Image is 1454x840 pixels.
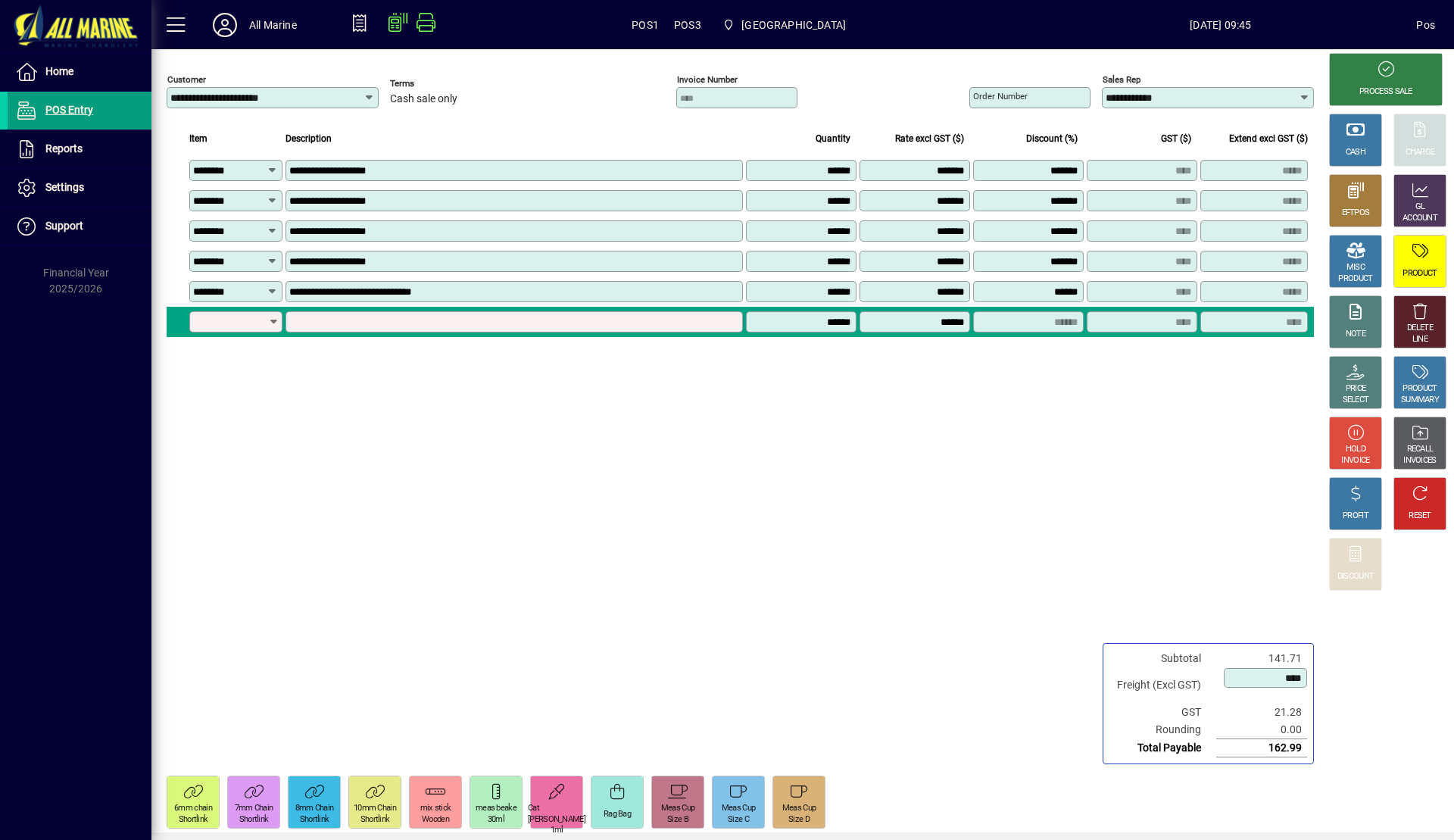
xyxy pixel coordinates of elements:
div: 10mm Chain [354,803,396,814]
td: 0.00 [1216,721,1307,739]
div: NOTE [1346,329,1365,340]
td: Total Payable [1109,739,1216,757]
div: GL [1415,201,1425,213]
td: 21.28 [1216,704,1307,721]
div: INVOICE [1341,455,1369,467]
mat-label: Order number [973,91,1028,101]
div: PRODUCT [1403,383,1437,395]
div: Size C [728,814,749,826]
div: Shortlink [179,814,208,826]
div: SUMMARY [1401,395,1439,406]
div: Pos [1416,13,1435,37]
div: mix stick [420,803,451,814]
span: POS1 [632,13,659,37]
span: Extend excl GST ($) [1229,130,1308,147]
div: Rag Bag [604,809,631,820]
div: CASH [1346,147,1365,158]
div: PRICE [1346,383,1366,395]
div: 30ml [488,814,504,826]
td: 141.71 [1216,650,1307,667]
div: Shortlink [239,814,269,826]
div: LINE [1412,334,1427,345]
span: Rate excl GST ($) [895,130,964,147]
div: 1ml [551,825,563,836]
span: Reports [45,142,83,155]
div: MISC [1346,262,1365,273]
div: PROFIT [1343,511,1368,522]
div: Wooden [422,814,449,826]
span: [GEOGRAPHIC_DATA] [741,13,846,37]
a: Support [8,208,151,245]
div: All Marine [249,13,297,37]
span: POS Entry [45,104,93,116]
a: Home [8,53,151,91]
div: INVOICES [1403,455,1436,467]
div: Meas Cup [782,803,816,814]
div: PRODUCT [1338,273,1372,285]
div: Shortlink [300,814,329,826]
div: PROCESS SALE [1359,86,1412,98]
div: Meas Cup [661,803,694,814]
div: Size B [667,814,688,826]
div: PRODUCT [1403,268,1437,279]
span: GST ($) [1161,130,1191,147]
div: Shortlink [360,814,390,826]
td: Freight (Excl GST) [1109,667,1216,704]
span: POS3 [674,13,701,37]
div: 6mm chain [174,803,212,814]
span: Terms [390,79,481,89]
td: 162.99 [1216,739,1307,757]
span: Quantity [816,130,850,147]
td: GST [1109,704,1216,721]
div: Meas Cup [722,803,755,814]
div: CHARGE [1406,147,1435,158]
span: Description [285,130,332,147]
span: Item [189,130,207,147]
a: Reports [8,130,151,168]
span: Cash sale only [390,93,457,105]
span: Port Road [716,11,852,39]
span: Support [45,220,83,232]
mat-label: Customer [167,74,206,85]
div: ACCOUNT [1403,213,1437,224]
div: RESET [1409,511,1431,522]
td: Rounding [1109,721,1216,739]
mat-label: Sales rep [1103,74,1140,85]
td: Subtotal [1109,650,1216,667]
div: DELETE [1407,323,1433,334]
span: Home [45,65,73,77]
div: meas beake [476,803,516,814]
span: [DATE] 09:45 [1025,13,1416,37]
div: DISCOUNT [1337,571,1374,582]
button: Profile [201,11,249,39]
div: 7mm Chain [235,803,273,814]
div: HOLD [1346,444,1365,455]
mat-label: Invoice number [677,74,738,85]
span: Settings [45,181,84,193]
span: Discount (%) [1026,130,1078,147]
a: Settings [8,169,151,207]
div: EFTPOS [1342,208,1370,219]
div: RECALL [1407,444,1434,455]
div: 8mm Chain [295,803,334,814]
div: SELECT [1343,395,1369,406]
div: Cat [PERSON_NAME] [528,803,585,825]
div: Size D [788,814,810,826]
